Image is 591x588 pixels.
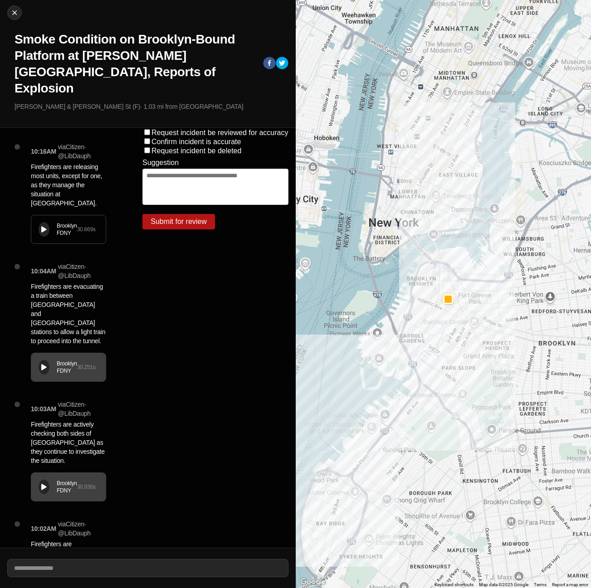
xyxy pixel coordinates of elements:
[31,282,106,345] p: Firefighters are evacuating a train between [GEOGRAPHIC_DATA] and [GEOGRAPHIC_DATA] stations to a...
[435,582,474,588] button: Keyboard shortcuts
[298,576,328,588] a: Open this area in Google Maps (opens a new window)
[57,360,77,374] div: Brooklyn FDNY
[31,420,106,465] p: Firefighters are actively checking both sides of [GEOGRAPHIC_DATA] as they continue to investigat...
[479,582,528,587] span: Map data ©2025 Google
[57,480,77,494] div: Brooklyn FDNY
[58,520,106,538] p: via Citizen · @ LibDauph
[58,142,106,160] p: via Citizen · @ LibDauph
[77,226,96,233] div: 30.669 s
[7,5,22,20] button: cancel
[276,57,288,71] button: twitter
[58,400,106,418] p: via Citizen · @ LibDauph
[57,222,77,237] div: Brooklyn FDNY
[31,147,56,156] p: 10:16AM
[298,576,328,588] img: Google
[31,524,56,533] p: 10:02AM
[142,159,179,167] label: Suggestion
[263,57,276,71] button: facebook
[15,31,256,97] h1: Smoke Condition on Brooklyn-Bound Platform at [PERSON_NAME][GEOGRAPHIC_DATA], Reports of Explosion
[31,267,56,276] p: 10:04AM
[10,8,19,17] img: cancel
[77,483,96,491] div: 30.936 s
[552,582,588,587] a: Report a map error
[58,262,106,280] p: via Citizen · @ LibDauph
[151,138,241,146] label: Confirm incident is accurate
[31,162,106,208] p: Firefighters are releasing most units, except for one, as they manage the situation at [GEOGRAPHI...
[15,102,288,111] p: [PERSON_NAME] & [PERSON_NAME] St (F) · 1.03 mi from [GEOGRAPHIC_DATA]
[31,404,56,413] p: 10:03AM
[151,147,241,155] label: Request incident be deleted
[534,582,547,587] a: Terms (opens in new tab)
[142,214,215,229] button: Submit for review
[77,364,96,371] div: 30.251 s
[151,129,288,136] label: Request incident be reviewed for accuracy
